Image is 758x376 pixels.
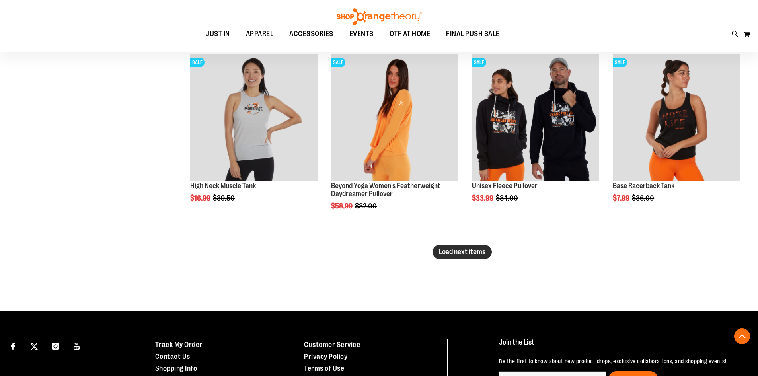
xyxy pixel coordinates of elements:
button: Back To Top [734,328,750,344]
span: APPAREL [246,25,274,43]
span: $33.99 [472,194,495,202]
a: ACCESSORIES [281,25,341,43]
img: Product image for Unisex Fleece Pullover [472,54,599,181]
a: Privacy Policy [304,353,347,360]
a: Base Racerback Tank [613,182,674,190]
a: Track My Order [155,341,203,349]
a: Product image for Beyond Yoga Womens Featherweight Daydreamer PulloverSALE [331,54,458,182]
span: EVENTS [349,25,374,43]
a: Visit our Instagram page [49,339,62,353]
span: FINAL PUSH SALE [446,25,500,43]
a: OTF AT HOME [382,25,438,43]
a: EVENTS [341,25,382,43]
img: Twitter [31,343,38,350]
span: OTF AT HOME [390,25,431,43]
h4: Join the List [499,339,740,353]
a: Terms of Use [304,364,344,372]
img: Product image for Base Racerback Tank [613,54,740,181]
div: product [327,50,462,230]
span: SALE [472,58,486,67]
a: Product image for Unisex Fleece PulloverSALE [472,54,599,182]
span: $58.99 [331,202,354,210]
div: product [468,50,603,222]
img: Shop Orangetheory [335,8,423,25]
span: $36.00 [632,194,655,202]
a: Product image for High Neck Muscle TankSALE [190,54,318,182]
a: Visit our Facebook page [6,339,20,353]
button: Load next items [433,245,492,259]
span: SALE [190,58,205,67]
a: APPAREL [238,25,282,43]
span: $7.99 [613,194,631,202]
span: $84.00 [496,194,519,202]
a: Shopping Info [155,364,197,372]
a: Visit our X page [27,339,41,353]
span: $82.00 [355,202,378,210]
span: SALE [331,58,345,67]
img: Product image for High Neck Muscle Tank [190,54,318,181]
span: SALE [613,58,627,67]
img: Product image for Beyond Yoga Womens Featherweight Daydreamer Pullover [331,54,458,181]
a: Product image for Base Racerback TankSALE [613,54,740,182]
span: Load next items [439,248,485,256]
a: Visit our Youtube page [70,339,84,353]
a: FINAL PUSH SALE [438,25,508,43]
a: Customer Service [304,341,360,349]
p: Be the first to know about new product drops, exclusive collaborations, and shopping events! [499,357,740,365]
a: Beyond Yoga Women's Featherweight Daydreamer Pullover [331,182,440,198]
a: JUST IN [198,25,238,43]
a: Unisex Fleece Pullover [472,182,538,190]
a: High Neck Muscle Tank [190,182,256,190]
div: product [186,50,322,222]
span: $16.99 [190,194,212,202]
span: $39.50 [213,194,236,202]
a: Contact Us [155,353,190,360]
span: JUST IN [206,25,230,43]
div: product [609,50,744,222]
span: ACCESSORIES [289,25,333,43]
